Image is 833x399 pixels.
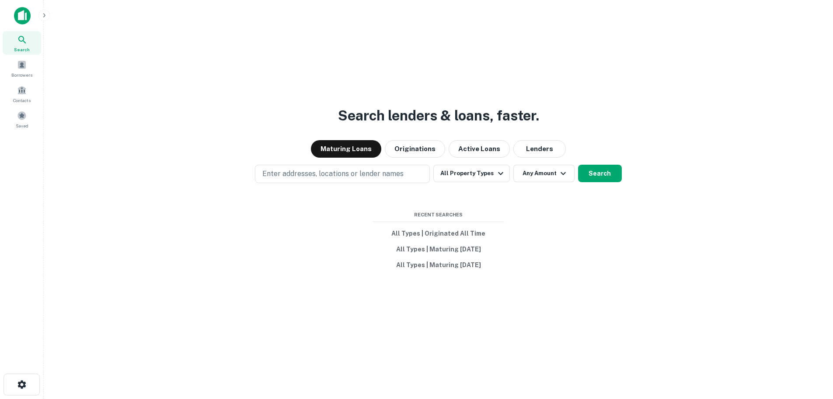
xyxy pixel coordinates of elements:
[789,329,833,371] iframe: Chat Widget
[385,140,445,158] button: Originations
[3,107,41,131] a: Saved
[449,140,510,158] button: Active Loans
[13,97,31,104] span: Contacts
[14,7,31,25] img: capitalize-icon.png
[578,165,622,182] button: Search
[513,140,566,158] button: Lenders
[373,226,504,241] button: All Types | Originated All Time
[373,257,504,273] button: All Types | Maturing [DATE]
[373,241,504,257] button: All Types | Maturing [DATE]
[16,122,28,129] span: Saved
[433,165,509,182] button: All Property Types
[3,31,41,55] a: Search
[311,140,381,158] button: Maturing Loans
[262,169,404,179] p: Enter addresses, locations or lender names
[3,56,41,80] a: Borrowers
[14,46,30,53] span: Search
[255,165,430,183] button: Enter addresses, locations or lender names
[11,71,32,78] span: Borrowers
[3,82,41,106] a: Contacts
[513,165,575,182] button: Any Amount
[373,211,504,219] span: Recent Searches
[338,105,539,126] h3: Search lenders & loans, faster.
